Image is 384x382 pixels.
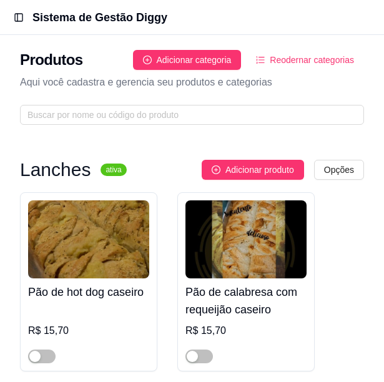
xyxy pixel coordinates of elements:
sup: ativa [101,164,126,176]
button: Opções [314,160,364,180]
input: Buscar por nome ou código do produto [27,108,347,122]
span: Adicionar categoria [157,53,232,67]
span: plus-circle [143,56,152,64]
h3: Lanches [20,162,91,177]
button: Adicionar categoria [133,50,242,70]
span: ordered-list [256,56,265,64]
span: Opções [324,163,354,177]
span: Reodernar categorias [270,53,354,67]
img: product-image [28,200,149,278]
button: Reodernar categorias [246,50,364,70]
h4: Pão de calabresa com requeijão caseiro [185,283,307,318]
span: plus-circle [212,165,220,174]
h2: Produtos [20,50,83,70]
h4: Pão de hot dog caseiro [28,283,149,301]
img: product-image [185,200,307,278]
h1: Sistema de Gestão Diggy [32,9,167,26]
p: Aqui você cadastra e gerencia seu produtos e categorias [20,75,364,90]
div: R$ 15,70 [28,323,149,338]
button: Adicionar produto [202,160,304,180]
div: R$ 15,70 [185,323,307,338]
span: Adicionar produto [225,163,294,177]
